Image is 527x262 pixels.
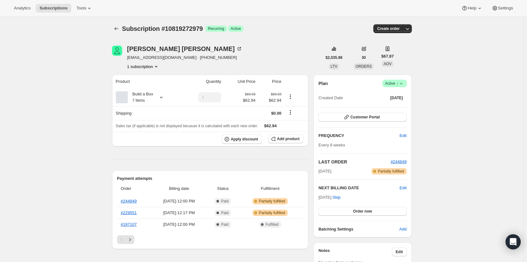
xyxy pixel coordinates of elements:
th: Shipping [112,106,181,120]
span: Create order [377,26,400,31]
span: Fulfilled [265,222,278,227]
span: $62.94 [259,97,281,104]
button: Edit [396,131,410,141]
span: Status [209,185,237,192]
button: Customer Portal [318,113,406,122]
button: Tools [73,4,96,13]
button: Analytics [10,4,34,13]
span: Brad Rutledge [112,46,122,56]
span: Partially fulfilled [259,199,285,204]
span: $2,035.98 [326,55,342,60]
button: Settings [488,4,517,13]
button: Create order [373,24,403,33]
th: Unit Price [223,75,258,88]
span: Recurring [208,26,224,31]
div: Open Intercom Messenger [506,234,521,249]
span: Sales tax (if applicable) is not displayed because it is calculated with each new order. [116,124,258,128]
span: Add [399,226,406,232]
span: LTV [331,64,337,69]
button: Skip [329,192,344,202]
a: #229551 [121,210,137,215]
button: Order now [318,207,406,216]
span: Subscription #10819272979 [122,25,203,32]
button: Add product [268,134,303,143]
span: Active [231,26,241,31]
span: Partially fulfilled [378,169,404,174]
span: | [397,81,398,86]
a: #244849 [121,199,137,203]
span: $67.87 [381,53,394,60]
button: Edit [400,185,406,191]
th: Order [117,182,151,196]
th: Price [257,75,283,88]
span: Help [468,6,476,11]
h3: Notes [318,248,392,256]
small: $69.93 [245,92,255,96]
span: Settings [498,6,513,11]
span: [DATE] [390,95,403,100]
small: $69.93 [271,92,281,96]
button: Subscriptions [112,24,121,33]
span: Partially fulfilled [259,210,285,215]
h2: FREQUENCY [318,133,400,139]
span: Active [385,80,404,87]
button: #244849 [391,159,407,165]
span: $62.94 [243,97,256,104]
nav: Pagination [117,235,304,244]
span: Skip [333,194,340,201]
span: ORDERS [356,64,372,69]
button: $2,035.98 [322,53,346,62]
span: Every 8 weeks [318,143,345,147]
button: Product actions [285,93,295,100]
span: Customer Portal [350,115,380,120]
div: [PERSON_NAME] [PERSON_NAME] [127,46,242,52]
span: Billing date [153,185,205,192]
span: Fulfillment [241,185,299,192]
span: Analytics [14,6,31,11]
span: Tools [76,6,86,11]
button: Apply discount [222,134,262,144]
button: Product actions [127,63,159,70]
span: Paid [221,210,228,215]
span: 30 [362,55,366,60]
span: Created Date [318,95,343,101]
button: Next [126,235,134,244]
span: [DATE] · 12:00 PM [153,198,205,204]
span: [DATE] · 12:17 PM [153,210,205,216]
span: Edit [396,249,403,254]
div: Build a Box [128,91,153,104]
span: AOV [383,62,391,66]
span: Order now [353,209,372,214]
span: Edit [400,133,406,139]
button: Edit [392,248,407,256]
th: Product [112,75,181,88]
h2: NEXT BILLING DATE [318,185,400,191]
button: Add [395,224,410,234]
span: [EMAIL_ADDRESS][DOMAIN_NAME] · [PHONE_NUMBER] [127,54,242,61]
span: Paid [221,222,228,227]
span: Paid [221,199,228,204]
button: [DATE] [387,94,407,102]
h2: Payment attempts [117,175,304,182]
span: Add product [277,136,299,141]
span: [DATE] [318,168,331,174]
span: $0.00 [271,111,281,116]
th: Quantity [181,75,223,88]
a: #197107 [121,222,137,227]
button: Subscriptions [36,4,71,13]
span: [DATE] · [318,195,340,200]
button: Shipping actions [285,109,295,116]
span: $62.94 [264,123,277,128]
small: 7 Items [133,98,145,103]
h2: Plan [318,80,328,87]
button: Help [458,4,486,13]
span: Subscriptions [39,6,68,11]
span: [DATE] · 12:00 PM [153,221,205,228]
span: Apply discount [231,137,258,142]
h2: LAST ORDER [318,159,391,165]
a: #244849 [391,159,407,164]
h6: Batching Settings [318,226,399,232]
button: 30 [358,53,370,62]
